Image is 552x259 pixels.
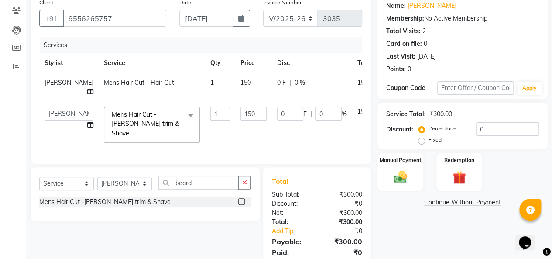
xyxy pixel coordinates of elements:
span: 1 [210,79,214,86]
div: Discount: [265,199,317,208]
div: Coupon Code [386,83,437,93]
a: [PERSON_NAME] [408,1,456,10]
label: Manual Payment [380,156,422,164]
img: _gift.svg [449,169,470,186]
th: Disc [272,53,352,73]
span: Total [272,177,292,186]
iframe: chat widget [515,224,543,250]
div: Points: [386,65,406,74]
span: 150 [240,79,251,86]
div: ₹300.00 [429,110,452,119]
th: Price [235,53,272,73]
a: Add Tip [265,227,326,236]
label: Fixed [429,136,442,144]
span: Mens Hair Cut -[PERSON_NAME] trim & Shave [112,111,179,137]
span: Mens Hair Cut - Hair Cut [104,79,174,86]
span: 150 [357,79,368,86]
div: Last Visit: [386,52,415,61]
span: | [289,78,291,87]
span: 0 % [295,78,305,87]
div: Total Visits: [386,27,421,36]
div: Service Total: [386,110,426,119]
img: _cash.svg [390,169,411,185]
div: ₹300.00 [317,218,369,227]
div: Total: [265,218,317,227]
div: 2 [422,27,426,36]
th: Service [99,53,205,73]
div: ₹300.00 [317,190,369,199]
button: Apply [517,82,542,95]
div: Mens Hair Cut -[PERSON_NAME] trim & Shave [39,197,171,207]
button: +91 [39,10,64,27]
div: Card on file: [386,39,422,48]
div: Payable: [265,236,317,247]
span: % [342,110,347,119]
div: Net: [265,208,317,218]
a: Continue Without Payment [379,198,546,207]
div: 0 [408,65,411,74]
a: x [129,129,133,137]
input: Search by Name/Mobile/Email/Code [63,10,166,27]
input: Search or Scan [158,176,239,190]
th: Qty [205,53,235,73]
label: Redemption [444,156,474,164]
input: Enter Offer / Coupon Code [437,81,514,95]
div: ₹0 [326,227,369,236]
div: Discount: [386,125,413,134]
span: 0 F [277,78,286,87]
div: ₹300.00 [317,236,369,247]
div: [DATE] [417,52,436,61]
div: Name: [386,1,406,10]
div: ₹0 [317,199,369,208]
div: ₹300.00 [317,208,369,218]
span: F [303,110,307,119]
th: Total [352,53,377,73]
div: Paid: [265,247,317,258]
div: 0 [424,39,427,48]
div: Sub Total: [265,190,317,199]
div: No Active Membership [386,14,539,23]
span: [PERSON_NAME] [45,79,93,86]
div: Membership: [386,14,424,23]
span: 150 [357,107,368,115]
label: Percentage [429,124,456,132]
div: ₹0 [317,247,369,258]
th: Stylist [39,53,99,73]
div: Services [40,37,369,53]
span: | [310,110,312,119]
